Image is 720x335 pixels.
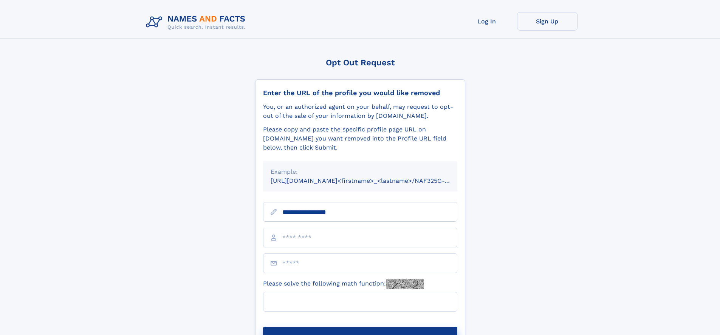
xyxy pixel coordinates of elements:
a: Log In [457,12,517,31]
div: Enter the URL of the profile you would like removed [263,89,457,97]
div: You, or an authorized agent on your behalf, may request to opt-out of the sale of your informatio... [263,102,457,120]
div: Example: [271,167,450,176]
div: Opt Out Request [255,58,465,67]
label: Please solve the following math function: [263,279,424,289]
div: Please copy and paste the specific profile page URL on [DOMAIN_NAME] you want removed into the Pr... [263,125,457,152]
a: Sign Up [517,12,578,31]
small: [URL][DOMAIN_NAME]<firstname>_<lastname>/NAF325G-xxxxxxxx [271,177,472,184]
img: Logo Names and Facts [143,12,252,32]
